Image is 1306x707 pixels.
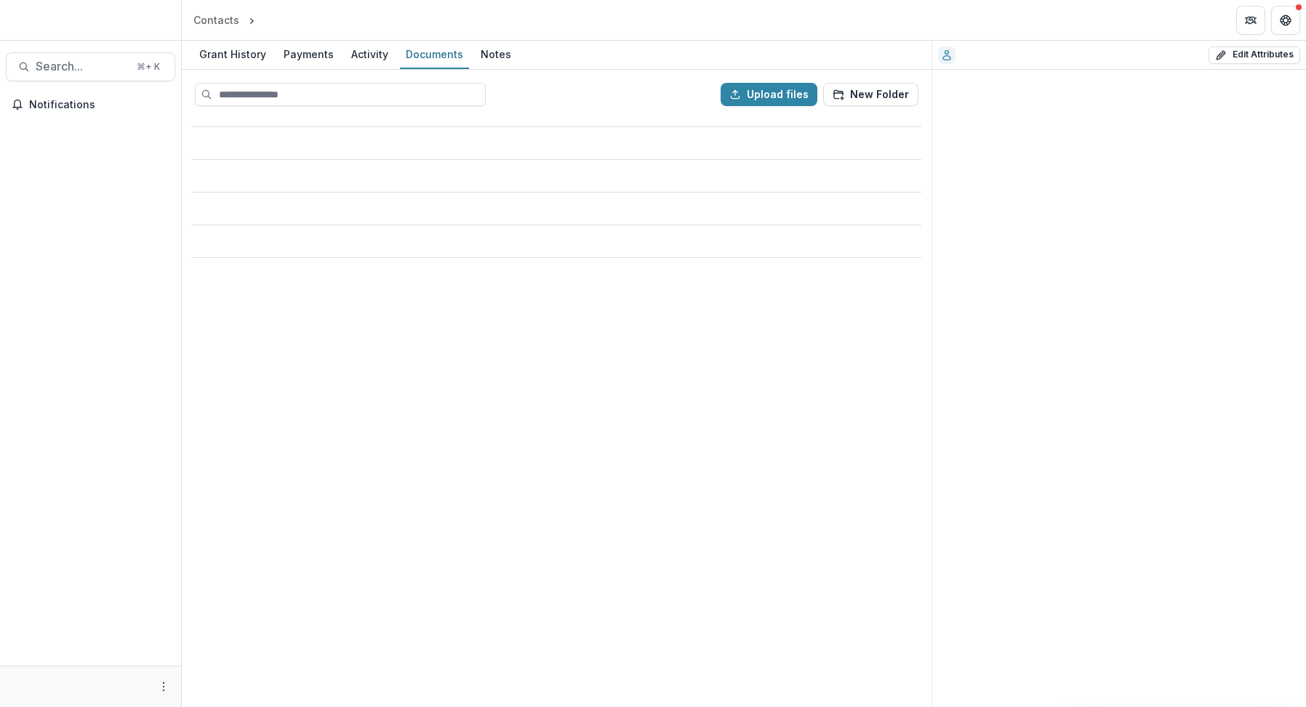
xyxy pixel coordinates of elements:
a: Payments [278,41,340,69]
div: Grant History [193,44,272,65]
div: Documents [400,44,469,65]
a: Activity [345,41,394,69]
div: Activity [345,44,394,65]
button: Upload files [721,83,817,106]
div: Contacts [193,12,239,28]
div: ⌘ + K [134,59,163,75]
div: Notes [475,44,517,65]
button: Edit Attributes [1209,47,1300,64]
a: Documents [400,41,469,69]
a: Grant History [193,41,272,69]
button: New Folder [823,83,918,106]
button: Notifications [6,93,175,116]
nav: breadcrumb [188,9,320,31]
span: Notifications [29,99,169,111]
button: Partners [1236,6,1265,35]
span: Search... [36,60,128,73]
button: Search... [6,52,175,81]
div: Payments [278,44,340,65]
a: Notes [475,41,517,69]
a: Contacts [188,9,245,31]
button: Get Help [1271,6,1300,35]
button: More [155,678,172,695]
